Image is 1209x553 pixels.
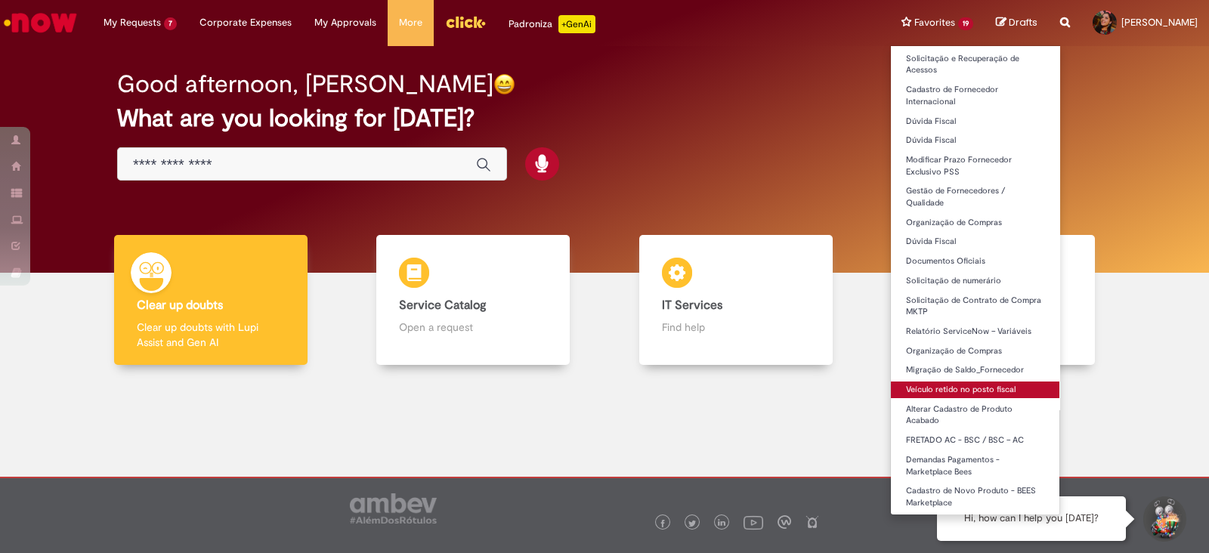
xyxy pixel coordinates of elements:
[604,235,867,366] a: IT Services Find help
[891,253,1059,270] a: Documentos Oficiais
[867,235,1130,366] a: Knowledge Base Consult and learn
[891,51,1059,79] a: Solicitação e Recuperação de Acessos
[199,15,292,30] span: Corporate Expenses
[937,496,1126,541] div: Hi, how can I help you [DATE]?
[891,362,1059,378] a: Migração de Saldo_Fornecedor
[914,15,955,30] span: Favorites
[958,17,973,30] span: 19
[137,298,223,313] b: Clear up doubts
[662,298,722,313] b: IT Services
[1141,496,1186,542] button: Start Support Conversation
[509,15,595,33] div: Padroniza
[659,520,666,527] img: logo_footer_facebook.png
[891,401,1059,429] a: Alterar Cadastro de Produto Acabado
[493,73,515,95] img: happy-face.png
[137,320,285,350] p: Clear up doubts with Lupi Assist and Gen AI
[891,292,1059,320] a: Solicitação de Contrato de Compra MKTP
[891,323,1059,340] a: Relatório ServiceNow – Variáveis
[891,273,1059,289] a: Solicitação de numerário
[891,432,1059,449] a: FRETADO AC - BSC / BSC – AC
[399,298,487,313] b: Service Catalog
[891,215,1059,231] a: Organização de Compras
[117,105,1092,131] h2: What are you looking for [DATE]?
[891,233,1059,250] a: Dúvida Fiscal
[662,320,810,335] p: Find help
[891,132,1059,149] a: Dúvida Fiscal
[445,11,486,33] img: click_logo_yellow_360x200.png
[104,15,161,30] span: My Requests
[891,82,1059,110] a: Cadastro de Fornecedor Internacional
[805,515,819,529] img: logo_footer_naosei.png
[399,320,547,335] p: Open a request
[744,512,763,532] img: logo_footer_youtube.png
[891,152,1059,180] a: Modificar Prazo Fornecedor Exclusivo PSS
[2,8,79,38] img: ServiceNow
[558,15,595,33] p: +GenAi
[164,17,177,30] span: 7
[891,183,1059,211] a: Gestão de Fornecedores / Qualidade
[1121,16,1198,29] span: [PERSON_NAME]
[891,452,1059,480] a: Demandas Pagamentos - Marketplace Bees
[996,16,1037,30] a: Drafts
[891,483,1059,511] a: Cadastro de Novo Produto - BEES Marketplace
[342,235,605,366] a: Service Catalog Open a request
[399,15,422,30] span: More
[79,235,342,366] a: Clear up doubts Clear up doubts with Lupi Assist and Gen AI
[688,520,696,527] img: logo_footer_twitter.png
[891,343,1059,360] a: Organização de Compras
[778,515,791,529] img: logo_footer_workplace.png
[890,45,1060,515] ul: Favorites
[891,382,1059,398] a: Veículo retido no posto fiscal
[891,113,1059,130] a: Dúvida Fiscal
[350,493,437,524] img: logo_footer_ambev_rotulo_gray.png
[718,519,725,528] img: logo_footer_linkedin.png
[117,71,493,97] h2: Good afternoon, [PERSON_NAME]
[1009,15,1037,29] span: Drafts
[314,15,376,30] span: My Approvals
